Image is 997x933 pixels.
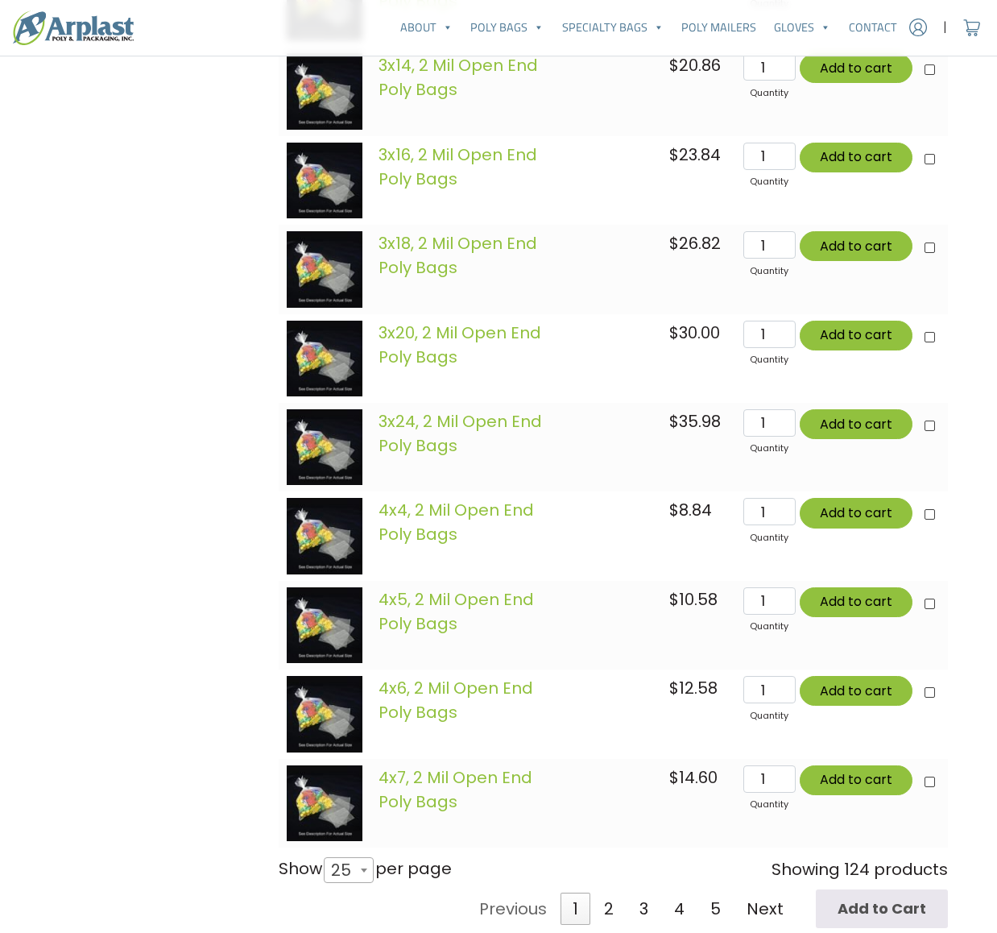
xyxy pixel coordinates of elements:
input: Qty [743,676,796,703]
img: images [287,53,362,129]
a: 3 [627,893,660,925]
span: $ [669,499,679,521]
span: $ [669,143,679,166]
bdi: 12.58 [669,677,718,699]
img: logo [13,10,134,45]
a: 1 [561,893,590,925]
a: 3x20, 2 Mil Open End Poly Bags [379,321,541,368]
button: Add to cart [800,676,912,706]
bdi: 20.86 [669,54,721,77]
img: images [287,143,362,218]
button: Add to cart [800,143,912,172]
bdi: 30.00 [669,321,720,344]
button: Add to cart [800,587,912,617]
span: $ [669,588,679,611]
button: Add to cart [800,53,912,83]
bdi: 26.82 [669,232,721,255]
a: About [391,11,461,44]
a: Specialty Bags [553,11,672,44]
img: images [287,409,362,485]
a: 3x14, 2 Mil Open End Poly Bags [379,54,538,101]
span: $ [669,232,679,255]
a: 4 [662,893,697,925]
button: Add to cart [800,321,912,350]
a: 5 [698,893,733,925]
bdi: 23.84 [669,143,721,166]
img: images [287,498,362,574]
span: | [943,18,947,37]
span: $ [669,766,679,789]
button: Add to cart [800,498,912,528]
span: $ [669,321,679,344]
span: $ [669,410,679,433]
bdi: 8.84 [669,499,712,521]
img: images [287,676,362,752]
a: 4x5, 2 Mil Open End Poly Bags [379,588,534,635]
input: Qty [743,765,796,793]
bdi: 35.98 [669,410,721,433]
a: Contact [840,11,906,44]
a: Poly Mailers [672,11,765,44]
a: 2 [592,893,626,925]
bdi: 10.58 [669,588,718,611]
img: images [287,231,362,307]
a: Gloves [765,11,839,44]
input: Qty [743,587,796,615]
bdi: 14.60 [669,766,718,789]
input: Qty [743,409,796,437]
a: Next [734,893,796,925]
input: Qty [743,321,796,348]
a: 3x24, 2 Mil Open End Poly Bags [379,410,542,457]
a: Poly Bags [461,11,552,44]
input: Add to Cart [816,889,948,929]
span: 25 [324,857,374,883]
label: Show per page [279,856,452,883]
button: Add to cart [800,231,912,261]
input: Qty [743,231,796,259]
a: 3x16, 2 Mil Open End Poly Bags [379,143,537,190]
a: 3x18, 2 Mil Open End Poly Bags [379,232,537,279]
img: images [287,765,362,841]
a: 4x4, 2 Mil Open End Poly Bags [379,499,534,545]
a: Previous [467,893,559,925]
button: Add to cart [800,409,912,439]
span: $ [669,54,679,77]
img: images [287,321,362,396]
span: $ [669,677,679,699]
span: 25 [325,851,367,889]
input: Qty [743,143,796,170]
a: 4x6, 2 Mil Open End Poly Bags [379,677,533,724]
button: Add to cart [800,765,912,795]
input: Qty [743,498,796,525]
input: Qty [743,53,796,81]
a: 4x7, 2 Mil Open End Poly Bags [379,766,532,813]
div: Showing 124 products [772,857,948,881]
img: images [287,587,362,663]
